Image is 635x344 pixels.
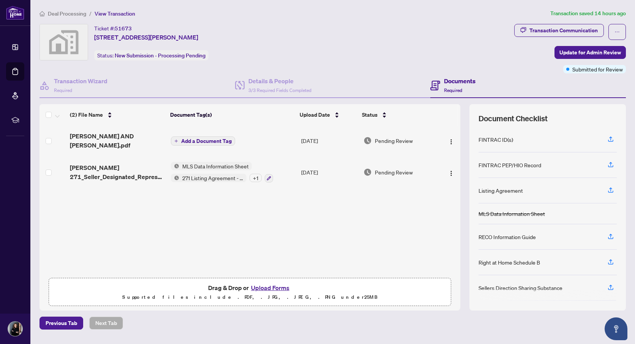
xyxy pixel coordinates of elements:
[363,136,372,145] img: Document Status
[297,104,359,125] th: Upload Date
[39,317,83,330] button: Previous Tab
[40,24,88,60] img: svg%3e
[181,138,232,144] span: Add a Document Tag
[529,24,598,36] div: Transaction Communication
[479,258,540,266] div: Right at Home Schedule B
[605,317,627,340] button: Open asap
[448,170,454,176] img: Logo
[54,76,107,86] h4: Transaction Wizard
[444,76,475,86] h4: Documents
[115,52,205,59] span: New Submission - Processing Pending
[171,136,235,146] button: Add a Document Tag
[479,135,513,144] div: FINTRAC ID(s)
[550,9,626,18] article: Transaction saved 14 hours ago
[249,283,292,293] button: Upload Forms
[94,50,209,60] div: Status:
[448,139,454,145] img: Logo
[6,6,24,20] img: logo
[179,162,252,170] span: MLS Data Information Sheet
[250,174,262,182] div: + 1
[559,46,621,59] span: Update for Admin Review
[8,322,22,336] img: Profile Icon
[171,162,179,170] img: Status Icon
[179,174,246,182] span: 271 Listing Agreement - Seller Designated Representation Agreement Authority to Offer for Sale
[171,136,235,146] button: Add a Document Tag
[48,10,86,17] span: Deal Processing
[479,113,548,124] span: Document Checklist
[67,104,167,125] th: (2) File Name
[167,104,297,125] th: Document Tag(s)
[208,283,292,293] span: Drag & Drop or
[359,104,436,125] th: Status
[94,24,132,33] div: Ticket #:
[49,278,451,306] span: Drag & Drop orUpload FormsSupported files include .PDF, .JPG, .JPEG, .PNG under25MB
[375,136,413,145] span: Pending Review
[479,186,523,195] div: Listing Agreement
[46,317,77,329] span: Previous Tab
[171,174,179,182] img: Status Icon
[298,156,360,189] td: [DATE]
[362,111,378,119] span: Status
[445,135,457,147] button: Logo
[444,87,462,93] span: Required
[479,284,562,292] div: Sellers Direction Sharing Substance
[95,10,135,17] span: View Transaction
[248,87,311,93] span: 3/3 Required Fields Completed
[115,25,132,32] span: 51673
[54,293,446,302] p: Supported files include .PDF, .JPG, .JPEG, .PNG under 25 MB
[39,11,45,16] span: home
[514,24,604,37] button: Transaction Communication
[89,317,123,330] button: Next Tab
[171,162,273,182] button: Status IconMLS Data Information SheetStatus Icon271 Listing Agreement - Seller Designated Represe...
[554,46,626,59] button: Update for Admin Review
[94,33,198,42] span: [STREET_ADDRESS][PERSON_NAME]
[614,29,620,35] span: ellipsis
[70,111,103,119] span: (2) File Name
[445,166,457,178] button: Logo
[479,233,536,241] div: RECO Information Guide
[375,168,413,176] span: Pending Review
[70,132,164,150] span: [PERSON_NAME] AND [PERSON_NAME].pdf
[89,9,92,18] li: /
[248,76,311,86] h4: Details & People
[479,161,541,169] div: FINTRAC PEP/HIO Record
[174,139,178,143] span: plus
[479,209,545,218] div: MLS Data Information Sheet
[363,168,372,176] img: Document Status
[572,65,623,73] span: Submitted for Review
[70,163,164,181] span: [PERSON_NAME] 271_Seller_Designated_Representation_Agreement_Authority_to_Offer_for_Sale_-_PropTx...
[54,87,72,93] span: Required
[298,125,360,156] td: [DATE]
[300,111,330,119] span: Upload Date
